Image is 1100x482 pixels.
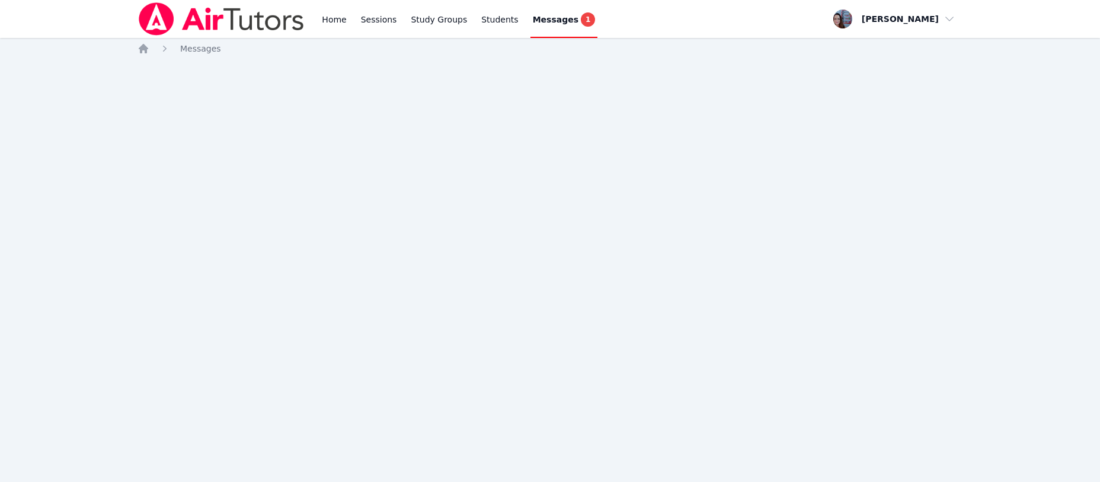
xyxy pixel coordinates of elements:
[137,43,962,55] nav: Breadcrumb
[180,43,221,55] a: Messages
[581,12,595,27] span: 1
[533,14,578,25] span: Messages
[180,44,221,53] span: Messages
[137,2,305,36] img: Air Tutors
